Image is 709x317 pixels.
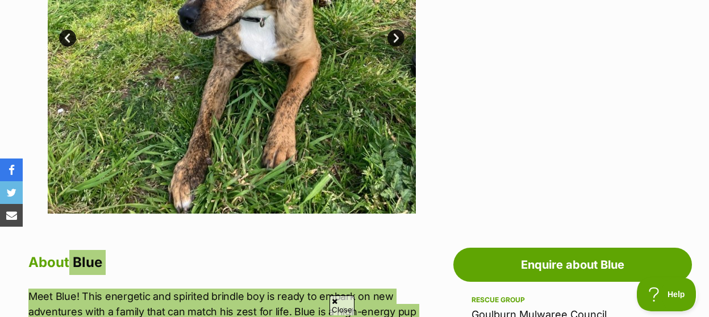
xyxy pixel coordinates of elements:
[28,250,422,275] h2: About Blue
[330,295,354,315] span: Close
[472,295,674,305] div: Rescue group
[387,30,404,47] a: Next
[637,277,698,311] iframe: Help Scout Beacon - Open
[59,30,76,47] a: Prev
[453,248,692,282] a: Enquire about Blue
